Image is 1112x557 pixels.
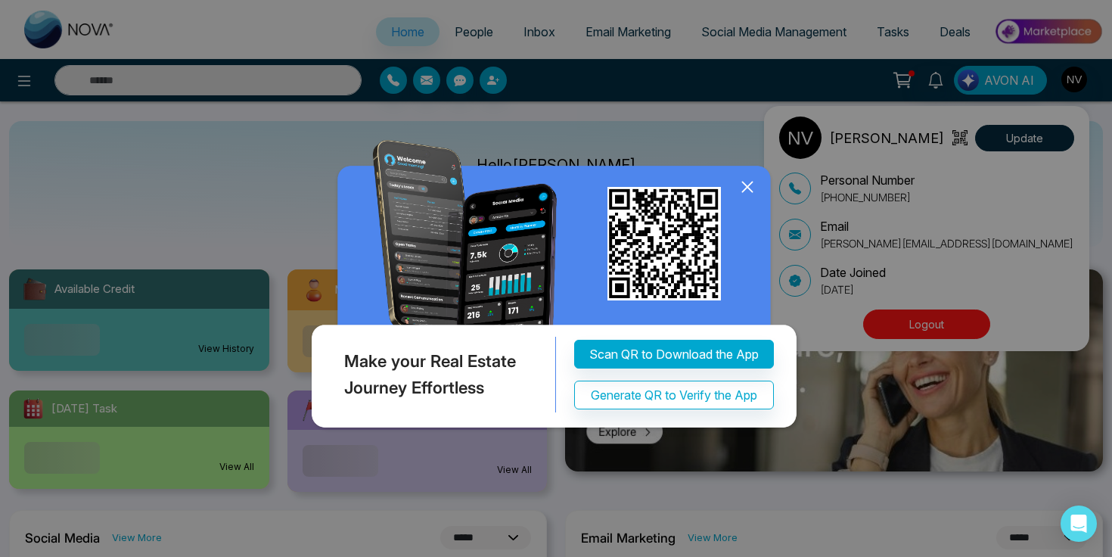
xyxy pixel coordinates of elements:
[574,340,774,369] button: Scan QR to Download the App
[1061,506,1097,542] div: Open Intercom Messenger
[308,337,556,412] div: Make your Real Estate Journey Effortless
[574,381,774,409] button: Generate QR to Verify the App
[308,140,804,434] img: QRModal
[607,187,721,300] img: qr_for_download_app.png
